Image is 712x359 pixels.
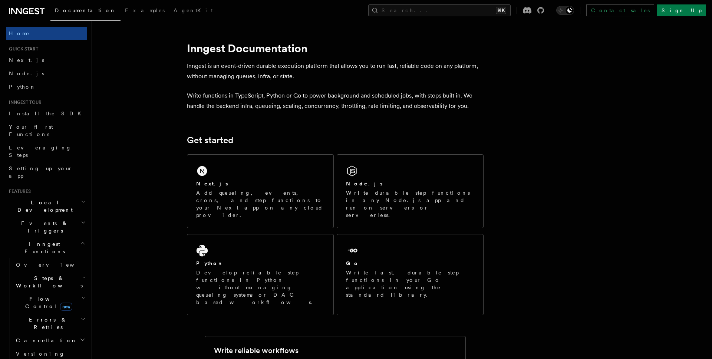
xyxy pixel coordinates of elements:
a: GoWrite fast, durable step functions in your Go application using the standard library. [337,234,484,315]
p: Write fast, durable step functions in your Go application using the standard library. [346,269,474,299]
p: Inngest is an event-driven durable execution platform that allows you to run fast, reliable code ... [187,61,484,82]
button: Steps & Workflows [13,271,87,292]
span: Events & Triggers [6,220,81,234]
h2: Python [196,260,224,267]
a: Examples [121,2,169,20]
span: Leveraging Steps [9,145,72,158]
h2: Next.js [196,180,228,187]
a: Get started [187,135,233,145]
h2: Write reliable workflows [214,345,299,356]
p: Develop reliable step functions in Python without managing queueing systems or DAG based workflows. [196,269,324,306]
a: Python [6,80,87,93]
button: Events & Triggers [6,217,87,237]
p: Add queueing, events, crons, and step functions to your Next app on any cloud provider. [196,189,324,219]
a: Node.jsWrite durable step functions in any Node.js app and run on servers or serverless. [337,154,484,228]
button: Errors & Retries [13,313,87,334]
span: AgentKit [174,7,213,13]
kbd: ⌘K [496,7,506,14]
a: Next.js [6,53,87,67]
h2: Go [346,260,359,267]
span: Your first Functions [9,124,53,137]
a: Install the SDK [6,107,87,120]
p: Write functions in TypeScript, Python or Go to power background and scheduled jobs, with steps bu... [187,90,484,111]
button: Toggle dark mode [556,6,574,15]
span: Examples [125,7,165,13]
span: Node.js [9,70,44,76]
a: Sign Up [657,4,706,16]
p: Write durable step functions in any Node.js app and run on servers or serverless. [346,189,474,219]
span: Overview [16,262,92,268]
a: Overview [13,258,87,271]
a: Home [6,27,87,40]
span: Versioning [16,351,65,357]
a: Next.jsAdd queueing, events, crons, and step functions to your Next app on any cloud provider. [187,154,334,228]
span: Errors & Retries [13,316,80,331]
span: Next.js [9,57,44,63]
span: Cancellation [13,337,77,344]
a: Documentation [50,2,121,21]
span: Documentation [55,7,116,13]
span: Inngest tour [6,99,42,105]
span: Home [9,30,30,37]
a: PythonDevelop reliable step functions in Python without managing queueing systems or DAG based wo... [187,234,334,315]
button: Local Development [6,196,87,217]
span: Install the SDK [9,111,86,116]
a: Leveraging Steps [6,141,87,162]
button: Inngest Functions [6,237,87,258]
button: Search...⌘K [368,4,511,16]
a: Your first Functions [6,120,87,141]
a: Contact sales [586,4,654,16]
span: Steps & Workflows [13,274,83,289]
button: Cancellation [13,334,87,347]
h2: Node.js [346,180,383,187]
span: Flow Control [13,295,82,310]
span: Setting up your app [9,165,73,179]
span: Python [9,84,36,90]
h1: Inngest Documentation [187,42,484,55]
span: Features [6,188,31,194]
span: Inngest Functions [6,240,80,255]
span: Quick start [6,46,38,52]
span: new [60,303,72,311]
button: Flow Controlnew [13,292,87,313]
span: Local Development [6,199,81,214]
a: Setting up your app [6,162,87,182]
a: Node.js [6,67,87,80]
a: AgentKit [169,2,217,20]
